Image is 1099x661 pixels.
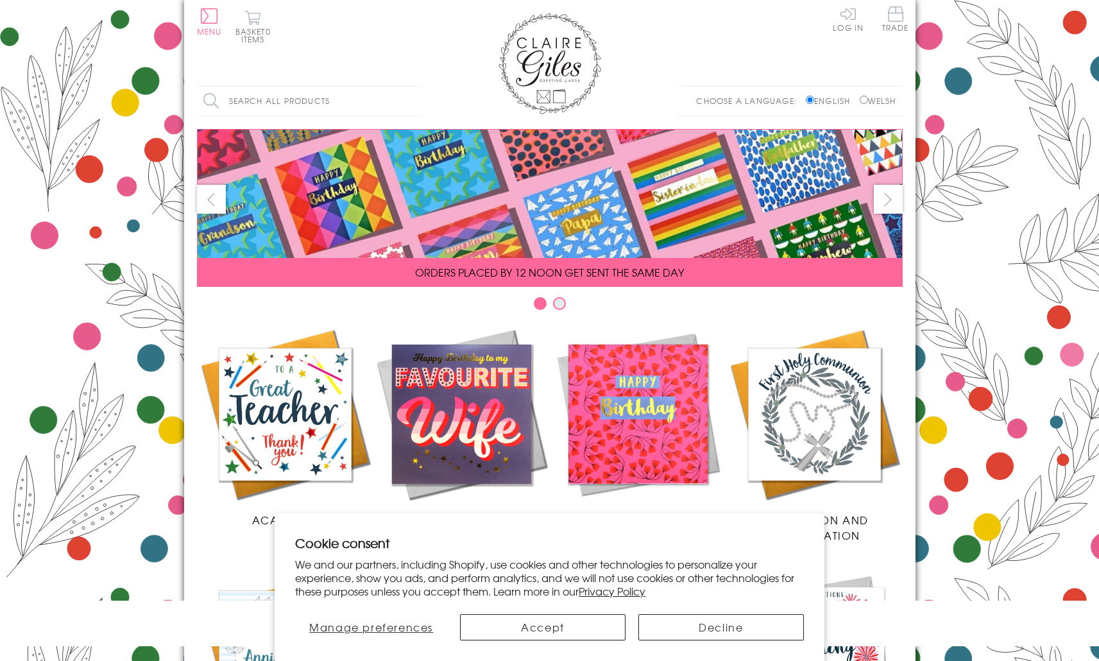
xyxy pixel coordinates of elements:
[860,96,868,104] input: Welsh
[806,96,814,104] input: English
[806,95,856,107] label: English
[295,534,804,552] h2: Cookie consent
[460,614,626,640] button: Accept
[241,26,271,45] span: 0 items
[252,512,318,528] span: Academic
[726,326,903,543] a: Communion and Confirmation
[415,264,684,280] span: ORDERS PLACED BY 12 NOON GET SENT THE SAME DAY
[235,10,271,43] button: Basket0 items
[860,95,896,107] label: Welsh
[550,326,726,528] a: Birthdays
[197,26,222,37] span: Menu
[373,326,550,528] a: New Releases
[534,297,547,310] button: Carousel Page 1 (Current Slide)
[696,95,803,107] p: Choose a language:
[607,512,669,528] span: Birthdays
[197,87,422,116] input: Search all products
[197,326,373,528] a: Academic
[197,8,222,35] button: Menu
[309,619,433,635] span: Manage preferences
[553,297,566,310] button: Carousel Page 2
[197,296,903,316] div: Carousel Pagination
[295,614,447,640] button: Manage preferences
[498,13,601,114] img: Claire Giles Greetings Cards
[833,6,864,31] a: Log In
[295,558,804,597] p: We and our partners, including Shopify, use cookies and other technologies to personalize your ex...
[638,614,804,640] button: Decline
[419,512,503,528] span: New Releases
[197,185,226,214] button: prev
[760,512,869,543] span: Communion and Confirmation
[882,6,909,34] a: Trade
[882,6,909,31] span: Trade
[579,583,645,599] a: Privacy Policy
[409,87,422,116] input: Search
[874,185,903,214] button: next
